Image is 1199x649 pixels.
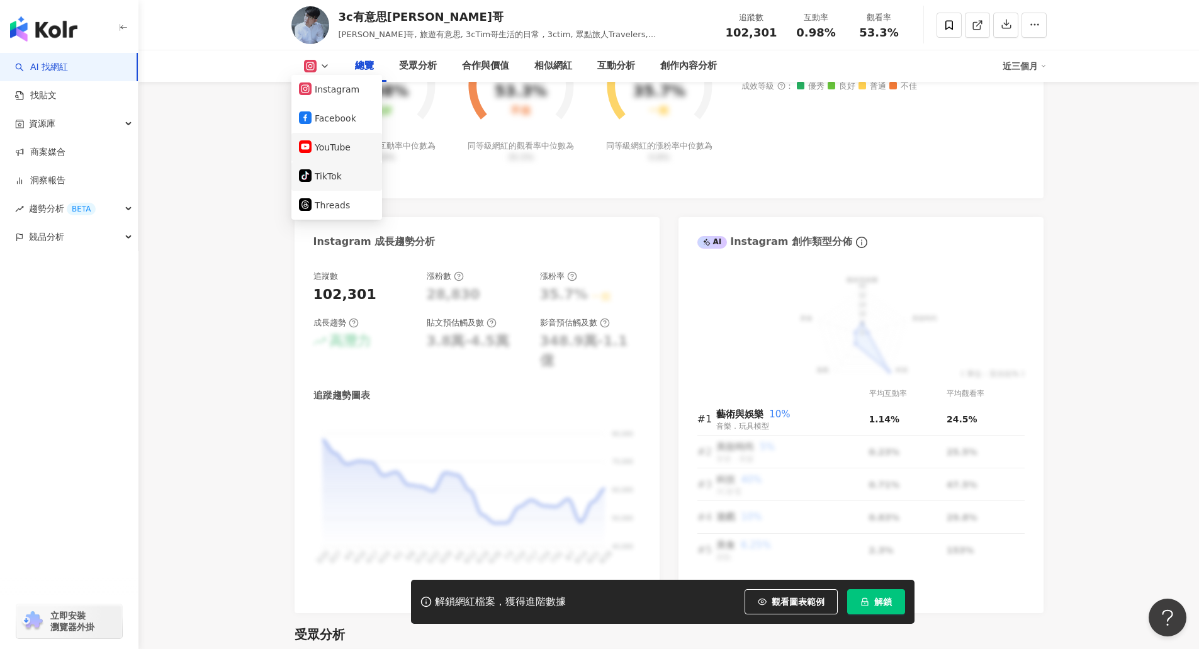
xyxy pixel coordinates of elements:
div: 良好 [372,105,392,117]
div: 追蹤數 [726,11,777,24]
button: YouTube [299,138,374,156]
a: 找貼文 [15,89,57,102]
span: 資源庫 [29,110,55,138]
span: 1.14% [869,414,900,424]
div: 平均觀看率 [947,388,1025,400]
div: #1 [697,411,716,427]
img: chrome extension [20,611,45,631]
span: 競品分析 [29,223,64,251]
div: 影音預估觸及數 [540,317,610,329]
div: 成效等級 ： [741,82,1025,91]
div: 相似網紅 [534,59,572,74]
span: lock [860,597,869,606]
div: 總覽 [355,59,374,74]
span: 優秀 [797,82,825,91]
button: Facebook [299,110,374,127]
div: 互動率 [792,11,840,24]
div: AI [697,236,728,249]
span: info-circle [854,235,869,250]
a: 洞察報告 [15,174,65,187]
div: 同等級網紅的漲粉率中位數為 [604,140,714,163]
div: 不佳 [510,105,531,117]
div: 近三個月 [1003,56,1047,76]
button: 觀看圖表範例 [745,589,838,614]
div: 追蹤數 [313,271,338,282]
span: 35.5% [508,152,534,162]
button: Instagram [299,81,374,98]
div: BETA [67,203,96,215]
span: 0.8% [649,152,670,162]
span: 藝術與娛樂 [716,409,763,420]
a: 商案媒合 [15,146,65,159]
span: [PERSON_NAME]哥, 旅遊有意思, 3cTim哥生活的日常 , 3ctim, 眾點旅人Travelers, [PERSON_NAME]生活副頻道 [339,30,656,52]
div: 創作內容分析 [660,59,717,74]
span: 音樂．玩具模型 [716,422,769,431]
div: Instagram 創作類型分佈 [697,235,852,249]
span: 普通 [858,82,886,91]
span: 0.98% [796,26,835,39]
div: 追蹤趨勢圖表 [313,389,370,402]
div: 漲粉數 [427,271,464,282]
img: logo [10,16,77,42]
span: 趨勢分析 [29,195,96,223]
div: 合作與價值 [462,59,509,74]
span: rise [15,205,24,213]
span: 0.19% [369,152,395,162]
div: 貼文預估觸及數 [427,317,497,329]
div: 同等級網紅的觀看率中位數為 [466,140,576,163]
span: 良好 [828,82,855,91]
img: KOL Avatar [291,6,329,44]
span: 53.3% [859,26,898,39]
button: TikTok [299,167,374,185]
div: 一般 [649,105,669,117]
div: 53.3% [495,83,547,101]
div: 解鎖網紅檔案，獲得進階數據 [435,595,566,609]
div: 0.98% [356,83,408,101]
div: 3c有意思[PERSON_NAME]哥 [339,9,712,25]
div: 受眾分析 [295,626,345,643]
div: 平均互動率 [869,388,947,400]
a: chrome extension立即安裝 瀏覽器外掛 [16,604,122,638]
span: 不佳 [889,82,917,91]
div: 成長趨勢 [313,317,359,329]
span: 24.5% [947,414,977,424]
div: 受眾分析 [399,59,437,74]
div: Instagram 成長趨勢分析 [313,235,436,249]
span: 10% [769,409,790,420]
button: Threads [299,196,374,214]
span: 解鎖 [874,597,892,607]
div: 觀看率 [855,11,903,24]
span: 立即安裝 瀏覽器外掛 [50,610,94,633]
span: 觀看圖表範例 [772,597,825,607]
span: 102,301 [726,26,777,39]
div: 互動分析 [597,59,635,74]
div: 同等級網紅的互動率中位數為 [327,140,437,163]
a: searchAI 找網紅 [15,61,68,74]
button: 解鎖 [847,589,905,614]
div: 漲粉率 [540,271,577,282]
div: 35.7% [633,83,685,101]
div: 102,301 [313,285,376,305]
